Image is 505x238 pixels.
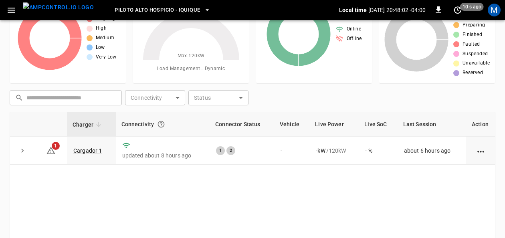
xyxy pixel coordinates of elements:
span: Low [96,44,105,52]
span: Medium [96,34,114,42]
span: Finished [463,31,482,39]
td: about 6 hours ago [398,137,466,165]
th: Last Session [398,112,466,137]
button: expand row [16,145,28,157]
span: Online [347,25,361,33]
span: Piloto Alto Hospicio - Iquique [115,6,200,15]
span: Suspended [463,50,488,58]
span: Preparing [463,21,485,29]
button: Connection between the charger and our software. [154,117,168,131]
span: Faulted [463,40,480,48]
span: Load Management = Dynamic [157,65,225,73]
span: Reserved [463,69,483,77]
th: Vehicle [274,112,309,137]
span: Very Low [96,53,117,61]
div: / 120 kW [316,147,352,155]
div: Connectivity [121,117,204,131]
span: 10 s ago [460,3,484,11]
th: Live SoC [359,112,397,137]
td: - % [359,137,397,165]
p: Local time [339,6,367,14]
a: Cargador 1 [73,147,102,154]
p: - kW [316,147,325,155]
button: set refresh interval [451,4,464,16]
a: 1 [46,147,56,153]
span: High [96,24,107,32]
div: profile-icon [488,4,501,16]
th: Connector Status [210,112,274,137]
span: 1 [52,142,60,150]
span: Max. 120 kW [178,52,205,60]
p: [DATE] 20:48:02 -04:00 [368,6,426,14]
th: Action [466,112,495,137]
span: Charger [73,120,104,129]
td: - [274,137,309,165]
p: updated about 8 hours ago [122,151,204,159]
span: Offline [347,35,362,43]
div: 2 [226,146,235,155]
button: Piloto Alto Hospicio - Iquique [111,2,214,18]
img: ampcontrol.io logo [23,2,94,12]
span: Unavailable [463,59,490,67]
div: 1 [216,146,225,155]
div: action cell options [476,147,486,155]
th: Live Power [309,112,359,137]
